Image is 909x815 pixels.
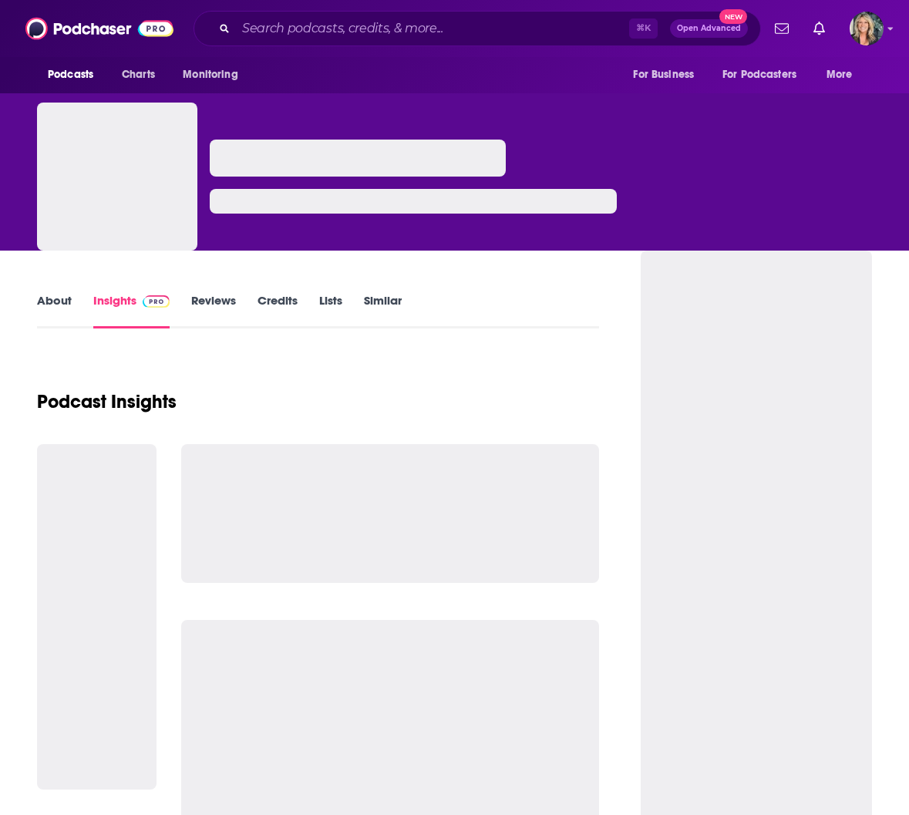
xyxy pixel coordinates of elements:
[122,64,155,86] span: Charts
[850,12,884,45] span: Logged in as lisa.beech
[37,60,113,89] button: open menu
[827,64,853,86] span: More
[258,293,298,328] a: Credits
[37,293,72,328] a: About
[48,64,93,86] span: Podcasts
[633,64,694,86] span: For Business
[712,60,819,89] button: open menu
[670,19,748,38] button: Open AdvancedNew
[719,9,747,24] span: New
[677,25,741,32] span: Open Advanced
[112,60,164,89] a: Charts
[850,12,884,45] img: User Profile
[93,293,170,328] a: InsightsPodchaser Pro
[194,11,761,46] div: Search podcasts, credits, & more...
[629,19,658,39] span: ⌘ K
[236,16,629,41] input: Search podcasts, credits, & more...
[191,293,236,328] a: Reviews
[722,64,796,86] span: For Podcasters
[816,60,872,89] button: open menu
[37,390,177,413] h1: Podcast Insights
[769,15,795,42] a: Show notifications dropdown
[183,64,237,86] span: Monitoring
[25,14,173,43] img: Podchaser - Follow, Share and Rate Podcasts
[172,60,258,89] button: open menu
[807,15,831,42] a: Show notifications dropdown
[143,295,170,308] img: Podchaser Pro
[364,293,402,328] a: Similar
[622,60,713,89] button: open menu
[850,12,884,45] button: Show profile menu
[319,293,342,328] a: Lists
